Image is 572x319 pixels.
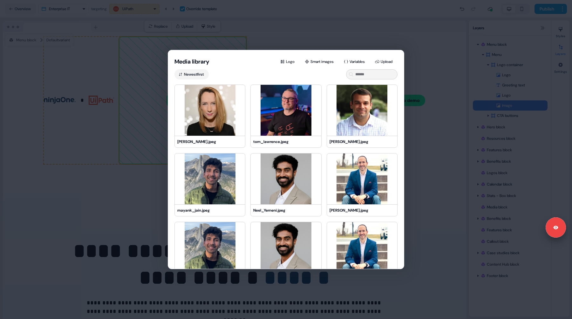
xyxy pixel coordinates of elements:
div: [PERSON_NAME].jpeg [177,139,242,145]
img: steven_freidkin.jpeg [327,222,397,273]
div: [PERSON_NAME].jpeg [330,139,395,145]
button: Smart images [301,57,339,67]
img: Neel_Yerneni.jpeg [251,222,321,273]
img: Joel_Carusone.jpeg [327,85,397,136]
div: Neel_Yerneni.jpeg [253,207,318,214]
div: tom_lawrence.jpeg [253,139,318,145]
img: mayank_jain.jpeg [175,222,245,273]
button: Media library [174,58,209,65]
div: mayank_jain.jpeg [177,207,242,214]
button: Logo [276,57,300,67]
div: [PERSON_NAME].jpeg [330,207,395,214]
button: Upload [371,57,398,67]
img: ashley_cooper.jpeg [175,85,245,136]
button: Variables [340,57,370,67]
img: steven_freidkin.jpeg [327,153,397,204]
img: mayank_jain.jpeg [175,153,245,204]
img: tom_lawrence.jpeg [251,85,321,136]
button: Newestfirst [174,69,209,79]
img: Neel_Yerneni.jpeg [251,153,321,204]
